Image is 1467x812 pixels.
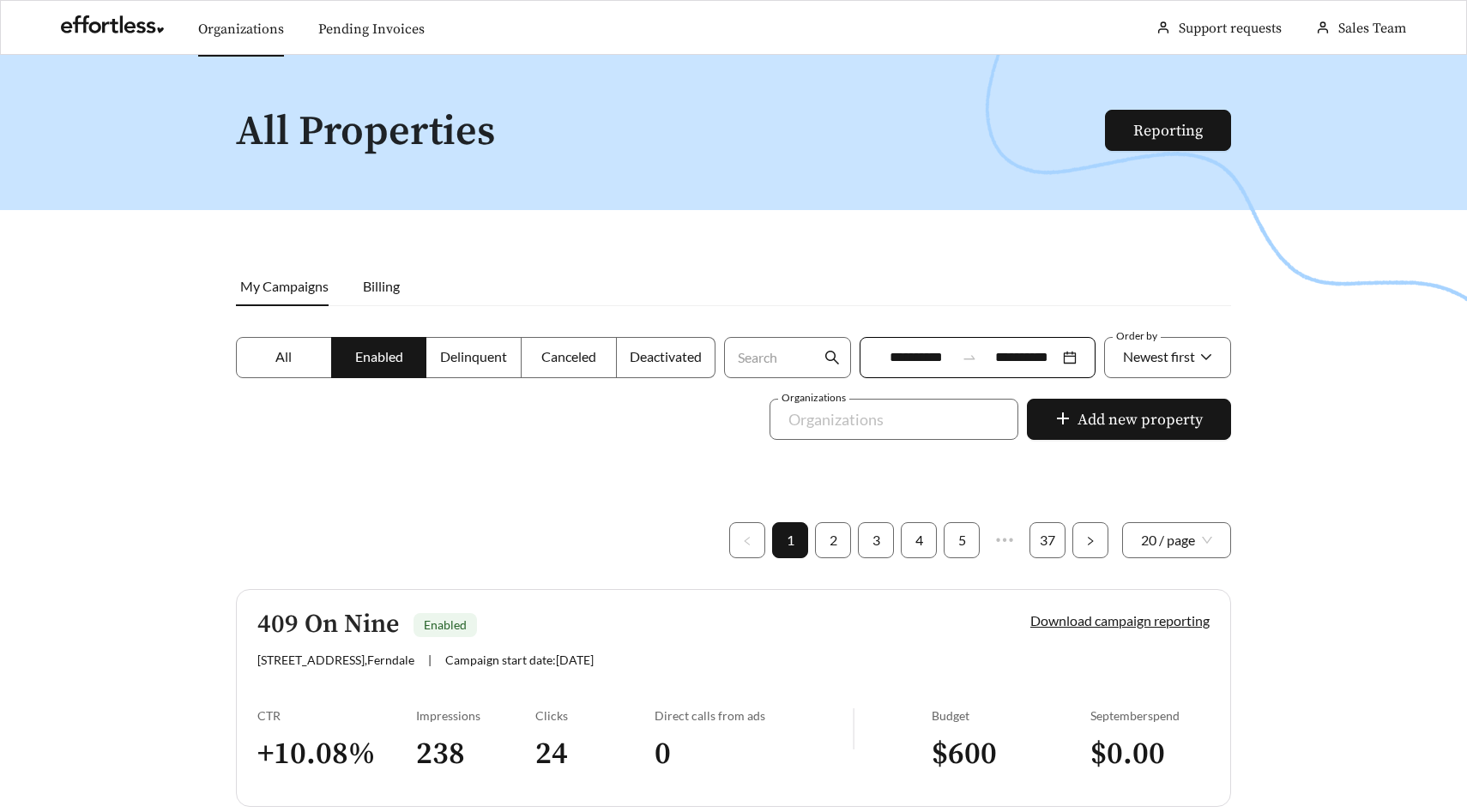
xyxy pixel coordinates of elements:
[440,348,507,364] span: Delinquent
[355,348,403,364] span: Enabled
[932,735,1090,773] h3: $ 600
[535,708,655,723] div: Clicks
[416,735,535,773] h3: 238
[742,536,752,546] span: left
[1123,348,1195,364] span: Newest first
[772,522,808,558] li: 1
[1338,20,1406,37] span: Sales Team
[318,21,425,38] a: Pending Invoices
[424,617,467,632] span: Enabled
[198,21,284,38] a: Organizations
[275,348,292,364] span: All
[655,708,853,723] div: Direct calls from ads
[1141,523,1212,557] span: 20 / page
[1072,522,1108,558] li: Next Page
[1029,522,1066,558] li: 37
[962,350,977,365] span: to
[257,653,414,667] span: [STREET_ADDRESS] , Ferndale
[858,522,894,558] li: 3
[257,611,399,639] h5: 409 On Nine
[1030,612,1210,629] a: Download campaign reporting
[962,350,977,365] span: swap-right
[729,522,765,558] button: left
[655,735,853,773] h3: 0
[901,522,937,558] li: 4
[945,523,979,557] a: 5
[1085,536,1096,546] span: right
[236,589,1231,807] a: 409 On NineEnabled[STREET_ADDRESS],Ferndale|Campaign start date:[DATE]Download campaign reporting...
[257,708,416,723] div: CTR
[773,523,807,557] a: 1
[815,522,851,558] li: 2
[363,278,400,294] span: Billing
[1072,522,1108,558] button: right
[853,708,854,749] img: line
[541,348,596,364] span: Canceled
[535,735,655,773] h3: 24
[236,110,1107,155] h1: All Properties
[902,523,936,557] a: 4
[816,523,850,557] a: 2
[729,522,765,558] li: Previous Page
[859,523,893,557] a: 3
[428,653,432,667] span: |
[824,350,840,365] span: search
[257,735,416,773] h3: + 10.08 %
[416,708,535,723] div: Impressions
[932,708,1090,723] div: Budget
[1027,399,1231,440] button: plusAdd new property
[1030,523,1065,557] a: 37
[240,278,329,294] span: My Campaigns
[944,522,980,558] li: 5
[1133,121,1203,141] a: Reporting
[445,653,594,667] span: Campaign start date: [DATE]
[987,522,1023,558] span: •••
[630,348,702,364] span: Deactivated
[1090,735,1210,773] h3: $ 0.00
[987,522,1023,558] li: Next 5 Pages
[1055,411,1071,430] span: plus
[1090,708,1210,723] div: September spend
[1179,20,1282,37] a: Support requests
[1078,408,1203,431] span: Add new property
[1105,110,1231,151] button: Reporting
[1122,522,1231,558] div: Page Size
